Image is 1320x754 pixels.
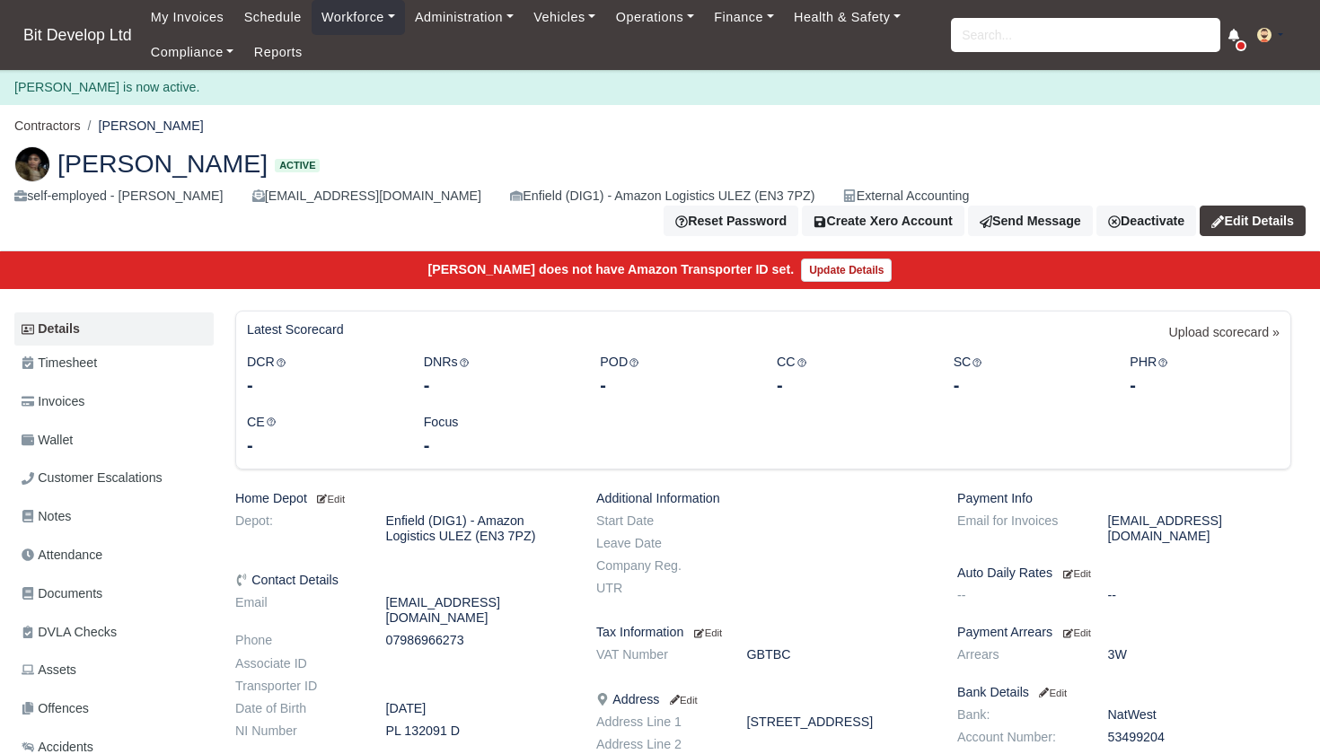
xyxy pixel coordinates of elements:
[666,695,697,706] small: Edit
[1116,352,1293,398] div: PHR
[235,573,569,588] h6: Contact Details
[596,491,930,506] h6: Additional Information
[22,622,117,643] span: DVLA Checks
[957,625,1291,640] h6: Payment Arrears
[22,468,163,488] span: Customer Escalations
[14,17,141,53] span: Bit Develop Ltd
[81,116,204,136] li: [PERSON_NAME]
[801,259,892,282] a: Update Details
[314,494,345,504] small: Edit
[957,491,1291,506] h6: Payment Info
[14,653,214,688] a: Assets
[22,545,102,565] span: Attendance
[1,132,1319,252] div: Nayara Silvestre
[14,312,214,346] a: Details
[1036,688,1067,698] small: Edit
[22,353,97,373] span: Timesheet
[944,513,1095,544] dt: Email for Invoices
[944,730,1095,745] dt: Account Number:
[1063,568,1091,579] small: Edit
[373,513,584,544] dd: Enfield (DIG1) - Amazon Logistics ULEZ (EN3 7PZ)
[583,647,734,662] dt: VAT Number
[583,558,734,574] dt: Company Reg.
[944,588,1095,603] dt: --
[586,352,763,398] div: POD
[957,565,1291,581] h6: Auto Daily Rates
[510,186,814,206] div: Enfield (DIG1) - Amazon Logistics ULEZ (EN3 7PZ)
[57,151,268,176] span: [PERSON_NAME]
[957,685,1291,700] h6: Bank Details
[22,660,76,680] span: Assets
[222,679,373,694] dt: Transporter ID
[14,576,214,611] a: Documents
[843,186,969,206] div: External Accounting
[763,352,940,398] div: CC
[1036,685,1067,699] a: Edit
[244,35,312,70] a: Reports
[583,715,734,730] dt: Address Line 1
[14,186,224,206] div: self-employed - [PERSON_NAME]
[222,595,373,626] dt: Email
[666,692,697,706] a: Edit
[944,707,1095,723] dt: Bank:
[14,118,81,133] a: Contractors
[22,698,89,719] span: Offences
[1095,730,1306,745] dd: 53499204
[233,352,410,398] div: DCR
[802,206,964,236] button: Create Xero Account
[14,691,214,726] a: Offences
[940,352,1117,398] div: SC
[14,384,214,419] a: Invoices
[1096,206,1196,236] a: Deactivate
[596,692,930,707] h6: Address
[694,627,722,638] small: Edit
[1060,625,1091,639] a: Edit
[247,322,344,338] h6: Latest Scorecard
[373,633,584,648] dd: 07986966273
[14,460,214,495] a: Customer Escalations
[583,581,734,596] dt: UTR
[22,583,102,604] span: Documents
[314,491,345,505] a: Edit
[14,423,214,458] a: Wallet
[600,373,750,398] div: -
[951,18,1220,52] input: Search...
[22,506,71,527] span: Notes
[14,538,214,573] a: Attendance
[734,715,945,730] dd: [STREET_ADDRESS]
[583,536,734,551] dt: Leave Date
[1200,206,1306,236] a: Edit Details
[664,206,798,236] button: Reset Password
[734,647,945,662] dd: GBTBC
[583,513,734,529] dt: Start Date
[1130,373,1280,398] div: -
[424,373,574,398] div: -
[944,647,1095,662] dt: Arrears
[222,656,373,671] dt: Associate ID
[233,412,410,458] div: CE
[968,206,1093,236] a: Send Message
[14,18,141,53] a: Bit Develop Ltd
[1095,707,1306,723] dd: NatWest
[410,412,587,458] div: Focus
[14,615,214,650] a: DVLA Checks
[235,491,569,506] h6: Home Depot
[1095,647,1306,662] dd: 3W
[424,433,574,458] div: -
[954,373,1104,398] div: -
[22,430,73,451] span: Wallet
[247,433,397,458] div: -
[596,625,930,640] h6: Tax Information
[691,625,722,639] a: Edit
[222,513,373,544] dt: Depot:
[222,723,373,739] dt: NI Number
[14,499,214,534] a: Notes
[373,723,584,739] dd: PL 132091 D
[373,595,584,626] dd: [EMAIL_ADDRESS][DOMAIN_NAME]
[141,35,244,70] a: Compliance
[1060,565,1091,580] a: Edit
[1063,627,1091,638] small: Edit
[777,373,927,398] div: -
[1095,513,1306,544] dd: [EMAIL_ADDRESS][DOMAIN_NAME]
